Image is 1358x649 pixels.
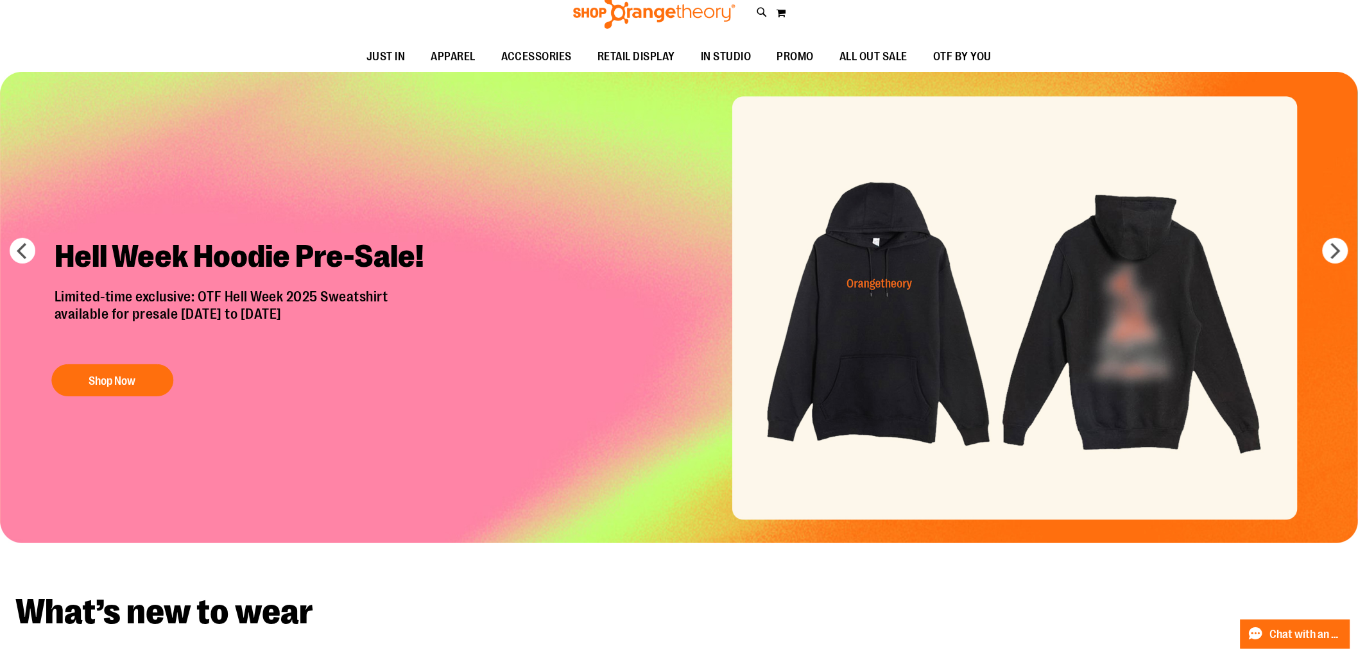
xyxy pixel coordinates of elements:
span: ACCESSORIES [501,42,572,71]
span: APPAREL [431,42,476,71]
button: prev [10,238,35,264]
span: JUST IN [366,42,406,71]
h2: What’s new to wear [15,594,1343,630]
span: PROMO [777,42,814,71]
h2: Hell Week Hoodie Pre-Sale! [45,228,446,289]
p: Limited-time exclusive: OTF Hell Week 2025 Sweatshirt available for presale [DATE] to [DATE] [45,289,446,351]
a: Hell Week Hoodie Pre-Sale! Limited-time exclusive: OTF Hell Week 2025 Sweatshirtavailable for pre... [45,228,446,403]
span: IN STUDIO [701,42,752,71]
span: ALL OUT SALE [839,42,907,71]
span: Chat with an Expert [1270,628,1343,641]
span: RETAIL DISPLAY [597,42,675,71]
button: Chat with an Expert [1241,619,1351,649]
button: Shop Now [51,364,173,396]
button: next [1323,238,1348,264]
span: OTF BY YOU [933,42,992,71]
